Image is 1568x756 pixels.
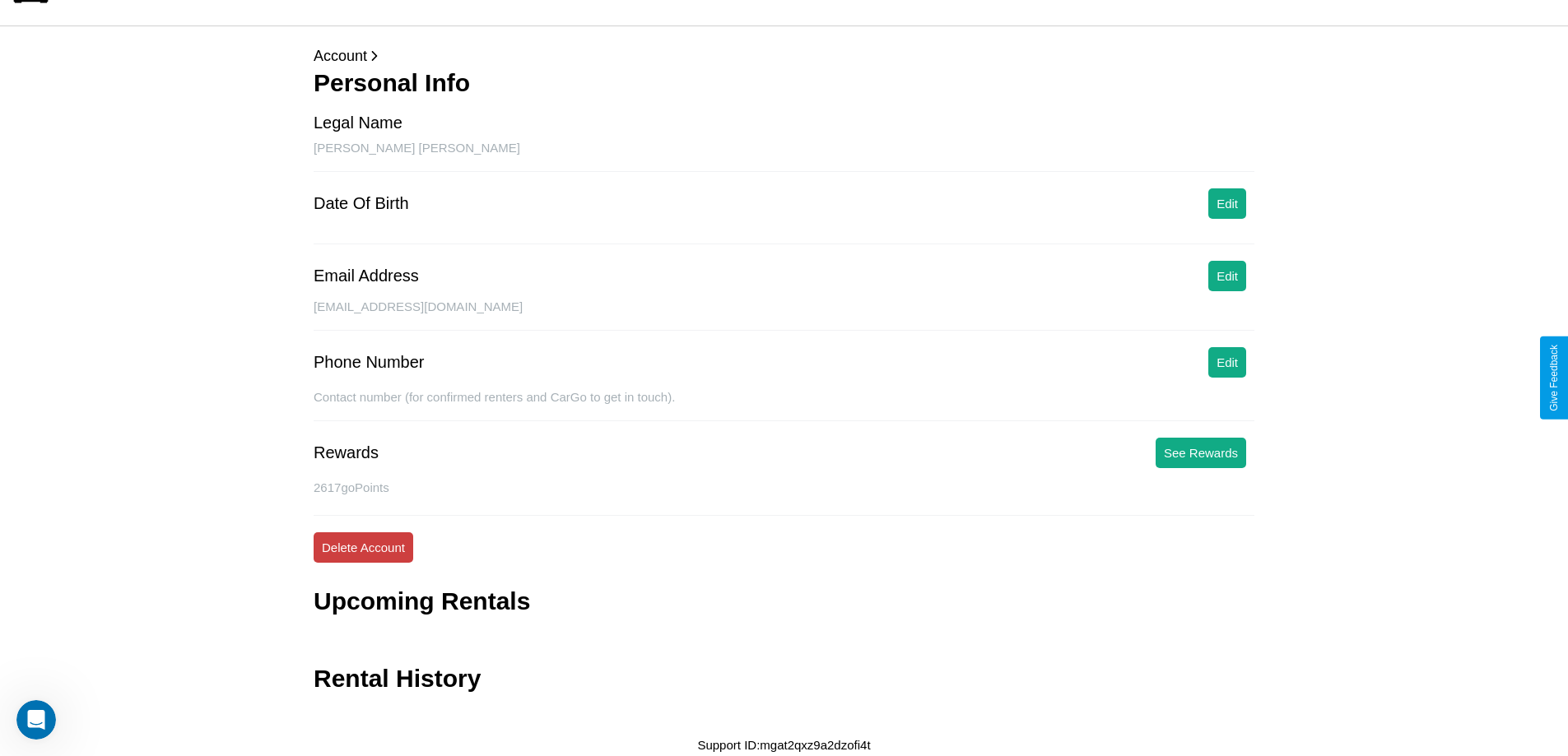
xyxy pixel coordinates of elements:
[314,532,413,563] button: Delete Account
[314,665,481,693] h3: Rental History
[1208,347,1246,378] button: Edit
[1548,345,1560,411] div: Give Feedback
[314,267,419,285] div: Email Address
[1208,188,1246,219] button: Edit
[314,141,1254,172] div: [PERSON_NAME] [PERSON_NAME]
[314,353,425,372] div: Phone Number
[314,194,409,213] div: Date Of Birth
[314,43,1254,69] p: Account
[314,443,379,462] div: Rewards
[314,299,1254,331] div: [EMAIL_ADDRESS][DOMAIN_NAME]
[697,734,870,756] p: Support ID: mgat2qxz9a2dzofi4t
[314,69,1254,97] h3: Personal Info
[314,587,530,615] h3: Upcoming Rentals
[1208,261,1246,291] button: Edit
[1156,438,1246,468] button: See Rewards
[314,476,1254,499] p: 2617 goPoints
[314,114,402,132] div: Legal Name
[314,390,1254,421] div: Contact number (for confirmed renters and CarGo to get in touch).
[16,700,56,740] iframe: Intercom live chat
